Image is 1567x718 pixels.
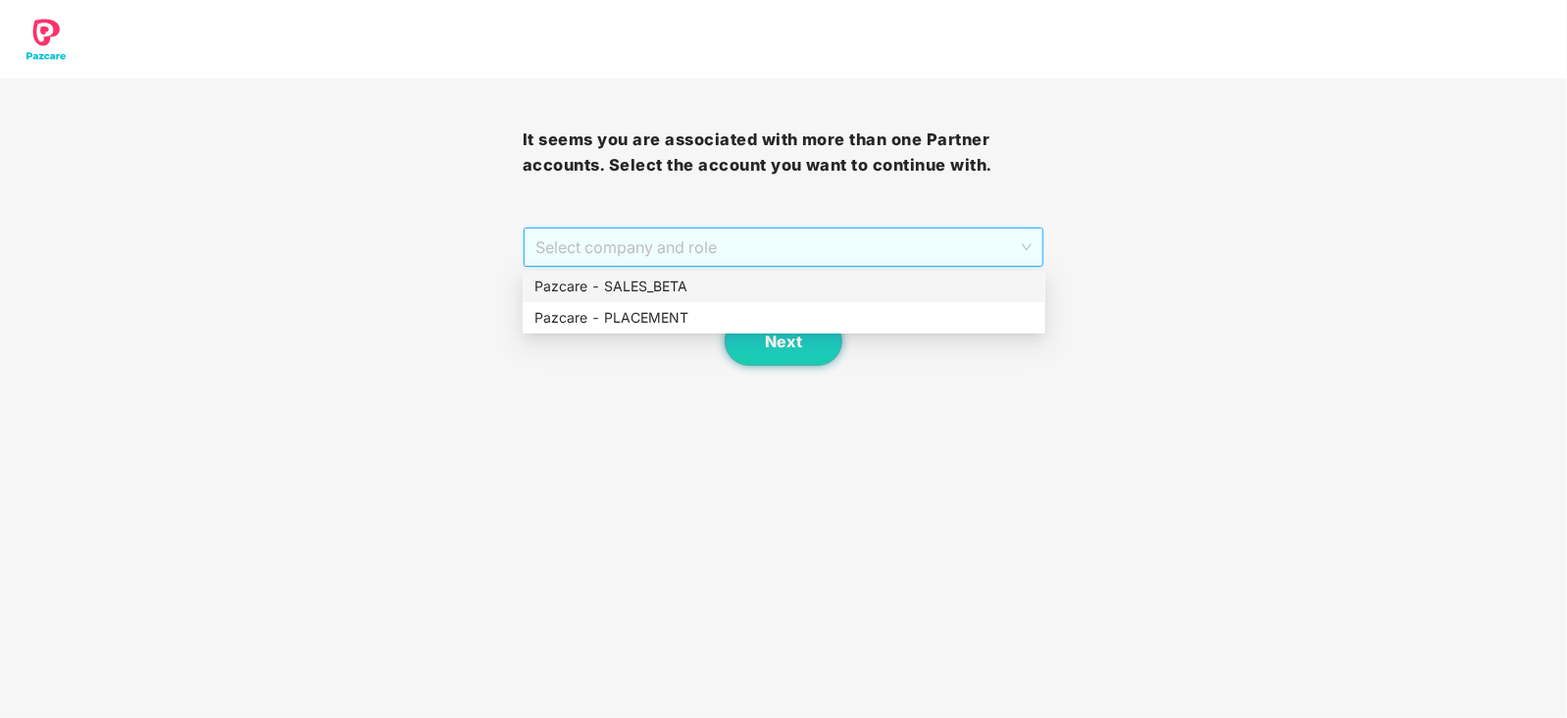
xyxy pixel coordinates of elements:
[523,302,1045,333] div: Pazcare - PLACEMENT
[725,317,842,366] button: Next
[523,271,1045,302] div: Pazcare - SALES_BETA
[534,307,1034,329] div: Pazcare - PLACEMENT
[535,229,1033,266] span: Select company and role
[523,128,1045,178] h3: It seems you are associated with more than one Partner accounts. Select the account you want to c...
[765,333,802,351] span: Next
[534,276,1034,297] div: Pazcare - SALES_BETA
